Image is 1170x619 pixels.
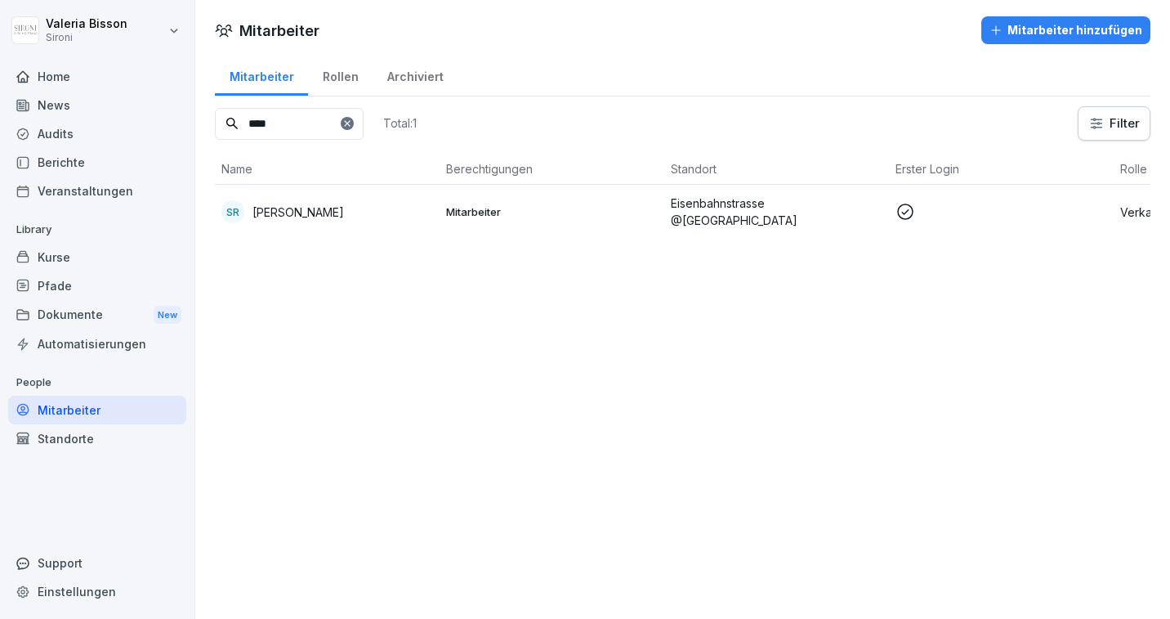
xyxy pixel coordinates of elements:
[440,154,664,185] th: Berechtigungen
[446,204,658,219] p: Mitarbeiter
[215,154,440,185] th: Name
[8,243,186,271] a: Kurse
[8,177,186,205] a: Veranstaltungen
[8,91,186,119] a: News
[8,300,186,330] a: DokumenteNew
[989,21,1142,39] div: Mitarbeiter hinzufügen
[221,200,244,223] div: SR
[981,16,1150,44] button: Mitarbeiter hinzufügen
[154,306,181,325] div: New
[308,54,373,96] a: Rollen
[383,115,417,131] p: Total: 1
[889,154,1114,185] th: Erster Login
[8,217,186,243] p: Library
[8,119,186,148] a: Audits
[8,330,186,358] a: Automatisierungen
[46,17,127,31] p: Valeria Bisson
[8,370,186,396] p: People
[8,396,186,424] a: Mitarbeiter
[239,20,319,42] h1: Mitarbeiter
[8,271,186,300] a: Pfade
[8,300,186,330] div: Dokumente
[252,204,344,221] p: [PERSON_NAME]
[664,154,889,185] th: Standort
[1078,107,1150,140] button: Filter
[8,424,186,453] a: Standorte
[46,32,127,43] p: Sironi
[373,54,458,96] a: Archiviert
[8,549,186,577] div: Support
[8,148,186,177] a: Berichte
[8,577,186,606] a: Einstellungen
[1088,115,1140,132] div: Filter
[8,62,186,91] a: Home
[671,195,882,229] p: Eisenbahnstrasse @[GEOGRAPHIC_DATA]
[215,54,308,96] a: Mitarbeiter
